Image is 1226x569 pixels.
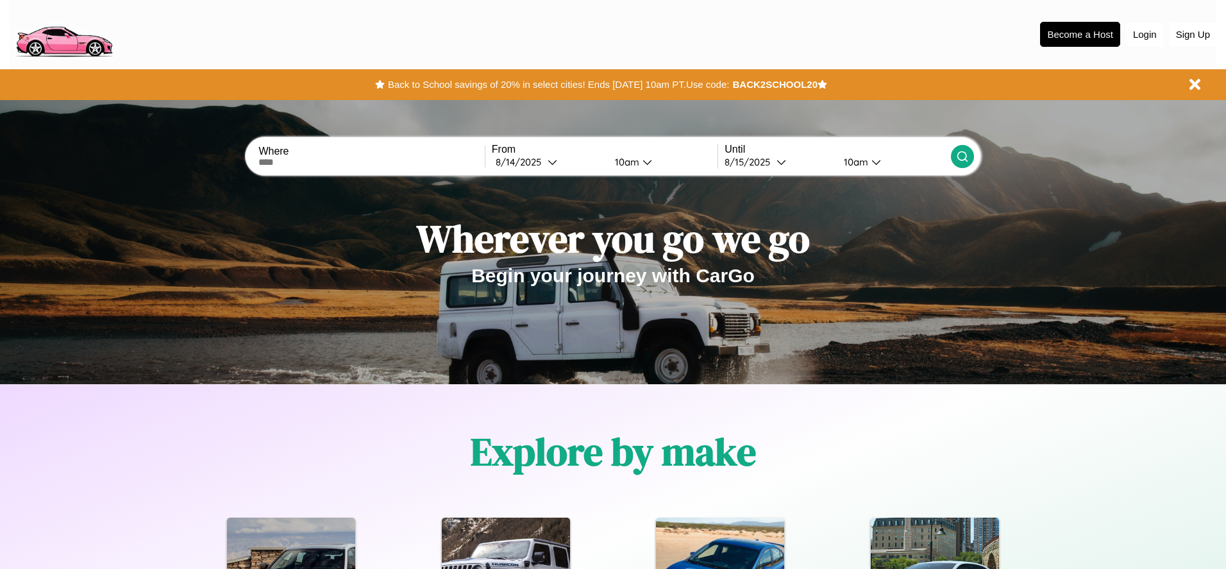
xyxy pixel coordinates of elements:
button: 10am [605,155,718,169]
img: logo [10,6,118,60]
label: Where [258,146,484,157]
button: Login [1127,22,1163,46]
div: 8 / 15 / 2025 [725,156,777,168]
button: Become a Host [1040,22,1120,47]
label: From [492,144,718,155]
b: BACK2SCHOOL20 [732,79,818,90]
label: Until [725,144,950,155]
button: Back to School savings of 20% in select cities! Ends [DATE] 10am PT.Use code: [385,76,732,94]
div: 8 / 14 / 2025 [496,156,548,168]
div: 10am [609,156,642,168]
h1: Explore by make [471,425,756,478]
div: 10am [837,156,871,168]
button: 8/14/2025 [492,155,605,169]
button: 10am [834,155,950,169]
button: Sign Up [1170,22,1216,46]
